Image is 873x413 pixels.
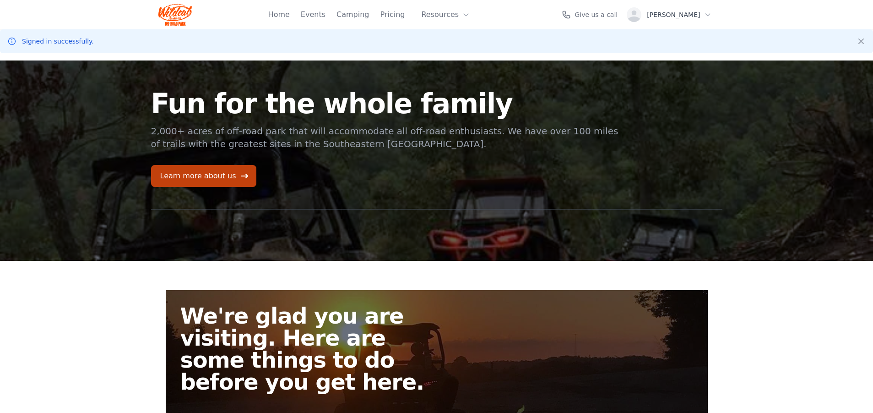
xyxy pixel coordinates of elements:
p: Signed in successfully. [22,37,94,46]
a: Give us a call [562,10,618,19]
a: Home [268,9,290,20]
a: Camping [336,9,369,20]
h1: Fun for the whole family [151,90,620,117]
p: 2,000+ acres of off-road park that will accommodate all off-road enthusiasts. We have over 100 mi... [151,125,620,150]
h2: We're glad you are visiting. Here are some things to do before you get here. [180,305,444,393]
img: Wildcat Logo [158,4,193,26]
a: Events [301,9,325,20]
button: [PERSON_NAME] [623,4,715,26]
a: Pricing [380,9,405,20]
a: Learn more about us [151,165,256,187]
span: [PERSON_NAME] [647,10,700,19]
span: Give us a call [575,10,618,19]
button: Resources [416,6,475,24]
